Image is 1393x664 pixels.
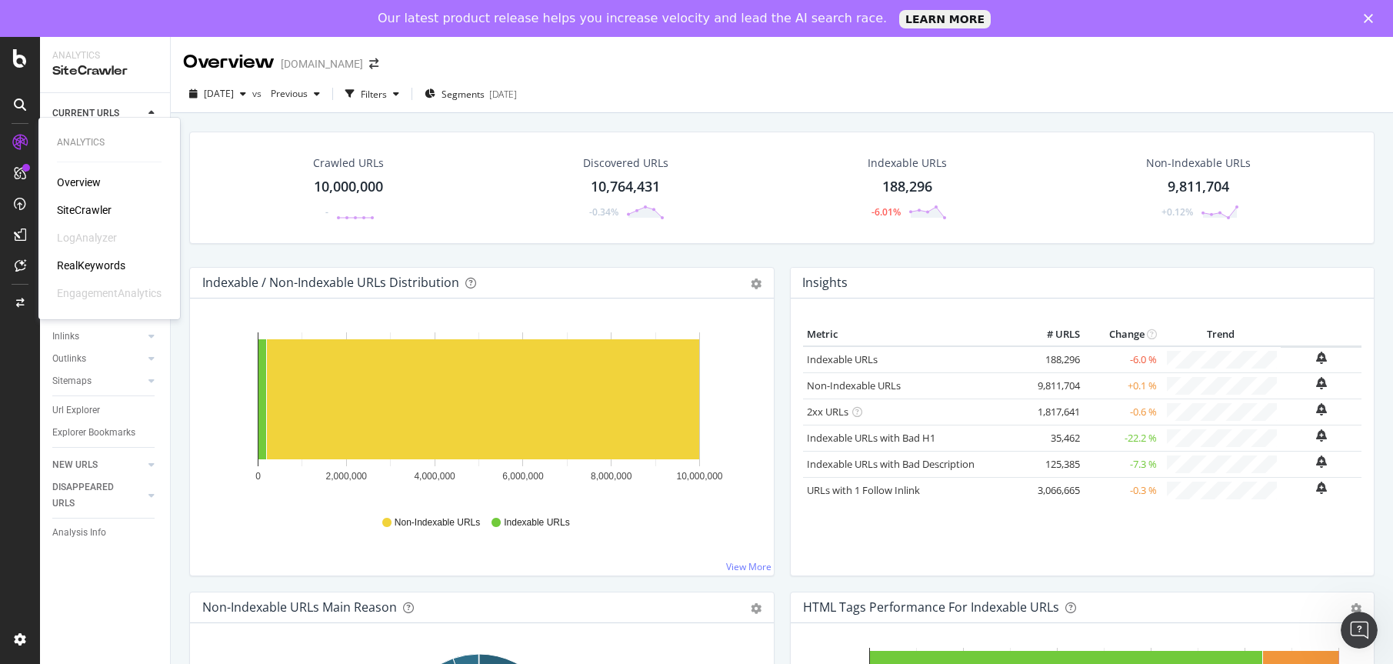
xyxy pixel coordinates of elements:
a: Url Explorer [52,402,159,419]
div: Explorer Bookmarks [52,425,135,441]
div: +0.12% [1161,205,1193,219]
div: bell-plus [1316,377,1327,389]
a: RealKeywords [57,258,125,273]
div: [DOMAIN_NAME] [281,56,363,72]
span: Segments [442,88,485,101]
td: 9,811,704 [1022,372,1084,399]
th: Change [1084,323,1161,346]
text: 2,000,000 [326,471,368,482]
td: -0.6 % [1084,399,1161,425]
div: 10,000,000 [314,177,383,197]
a: DISAPPEARED URLS [52,479,144,512]
span: Non-Indexable URLs [395,516,480,529]
td: +0.1 % [1084,372,1161,399]
td: 3,066,665 [1022,477,1084,503]
h4: Insights [802,272,848,293]
div: Non-Indexable URLs Main Reason [202,599,397,615]
a: LEARN MORE [899,10,991,28]
iframe: Intercom live chat [1341,612,1378,649]
div: Filters [361,88,387,101]
a: Indexable URLs with Bad Description [807,457,975,471]
div: bell-plus [1316,482,1327,494]
div: gear [751,603,761,614]
div: Url Explorer [52,402,100,419]
div: [DATE] [489,88,517,101]
div: Overview [183,49,275,75]
text: 10,000,000 [676,471,722,482]
a: Sitemaps [52,373,144,389]
td: 1,817,641 [1022,399,1084,425]
a: URLs with 1 Follow Inlink [807,483,920,497]
span: Indexable URLs [504,516,569,529]
div: 9,811,704 [1168,177,1229,197]
a: View More [726,560,771,573]
button: [DATE] [183,82,252,106]
td: 125,385 [1022,451,1084,477]
div: Inlinks [52,329,79,345]
th: Metric [803,323,1023,346]
div: bell-plus [1316,403,1327,415]
button: Filters [339,82,405,106]
td: -6.0 % [1084,346,1161,373]
div: - [325,205,328,219]
div: gear [751,279,761,289]
button: Previous [265,82,326,106]
div: NEW URLS [52,457,98,473]
a: Outlinks [52,351,144,367]
div: bell-plus [1316,352,1327,364]
a: SiteCrawler [57,202,112,218]
div: DISAPPEARED URLS [52,479,130,512]
div: 188,296 [882,177,932,197]
div: 10,764,431 [591,177,660,197]
td: -22.2 % [1084,425,1161,451]
div: EngagementAnalytics [57,285,162,301]
a: Non-Indexable URLs [807,379,901,392]
div: LogAnalyzer [57,230,117,245]
td: -0.3 % [1084,477,1161,503]
td: -7.3 % [1084,451,1161,477]
div: Indexable / Non-Indexable URLs Distribution [202,275,459,290]
text: 0 [255,471,261,482]
a: Indexable URLs with Bad H1 [807,431,935,445]
a: Inlinks [52,329,144,345]
text: 4,000,000 [414,471,455,482]
a: Analysis Info [52,525,159,541]
div: Crawled URLs [313,155,384,171]
a: 2xx URLs [807,405,848,419]
th: # URLS [1022,323,1084,346]
div: Analysis Info [52,525,106,541]
div: Analytics [57,136,162,149]
a: Explorer Bookmarks [52,425,159,441]
div: bell-plus [1316,455,1327,468]
a: NEW URLS [52,457,144,473]
th: Trend [1161,323,1281,346]
text: 8,000,000 [591,471,632,482]
div: -6.01% [871,205,901,219]
span: vs [252,87,265,100]
div: -0.34% [589,205,618,219]
td: 188,296 [1022,346,1084,373]
div: CURRENT URLS [52,105,119,122]
button: Segments[DATE] [418,82,523,106]
div: SiteCrawler [52,62,158,80]
div: Analytics [52,49,158,62]
a: Overview [57,175,101,190]
td: 35,462 [1022,425,1084,451]
div: Discovered URLs [583,155,668,171]
span: Previous [265,87,308,100]
div: Our latest product release helps you increase velocity and lead the AI search race. [378,11,887,26]
div: HTML Tags Performance for Indexable URLs [803,599,1059,615]
div: Sitemaps [52,373,92,389]
div: Non-Indexable URLs [1146,155,1251,171]
div: bell-plus [1316,429,1327,442]
svg: A chart. [202,323,755,502]
a: CURRENT URLS [52,105,144,122]
a: Indexable URLs [807,352,878,366]
div: Close [1364,14,1379,23]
